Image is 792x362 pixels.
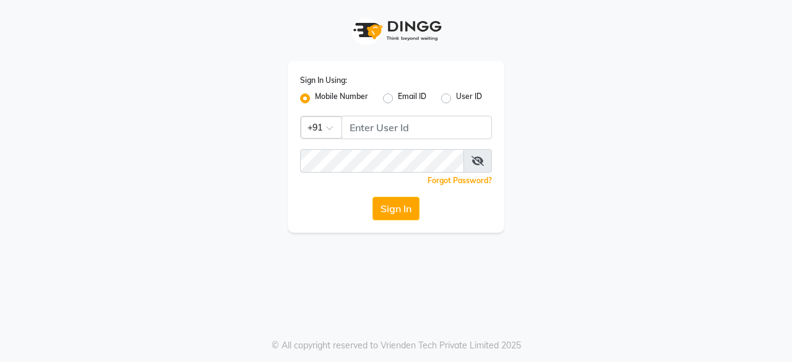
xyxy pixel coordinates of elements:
[456,91,482,106] label: User ID
[300,75,347,86] label: Sign In Using:
[346,12,445,49] img: logo1.svg
[300,149,464,173] input: Username
[372,197,420,220] button: Sign In
[428,176,492,185] a: Forgot Password?
[342,116,492,139] input: Username
[315,91,368,106] label: Mobile Number
[398,91,426,106] label: Email ID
